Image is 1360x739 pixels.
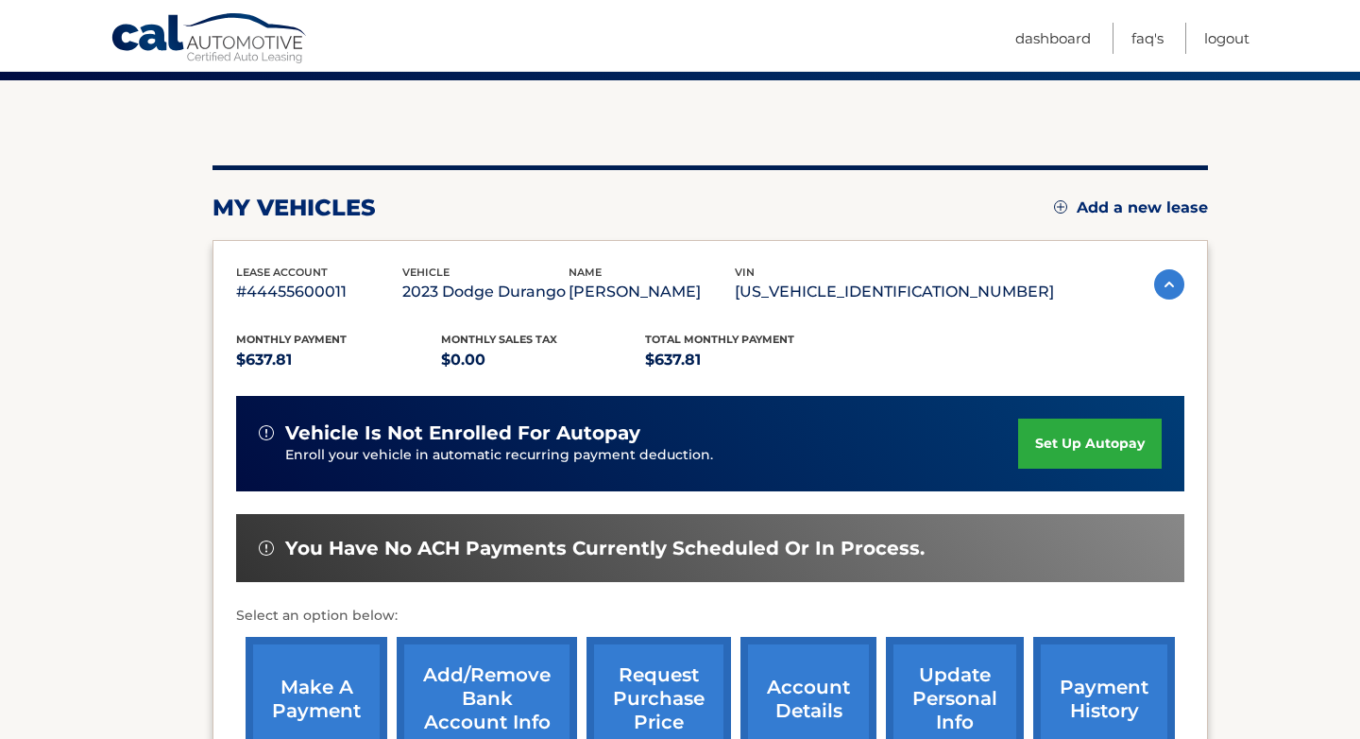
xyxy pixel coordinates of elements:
[1015,23,1091,54] a: Dashboard
[110,12,309,67] a: Cal Automotive
[645,347,850,373] p: $637.81
[212,194,376,222] h2: my vehicles
[441,347,646,373] p: $0.00
[285,421,640,445] span: vehicle is not enrolled for autopay
[402,279,569,305] p: 2023 Dodge Durango
[236,333,347,346] span: Monthly Payment
[1054,198,1208,217] a: Add a new lease
[1131,23,1164,54] a: FAQ's
[402,266,450,279] span: vehicle
[441,333,557,346] span: Monthly sales Tax
[285,537,925,560] span: You have no ACH payments currently scheduled or in process.
[236,279,402,305] p: #44455600011
[1204,23,1249,54] a: Logout
[645,333,794,346] span: Total Monthly Payment
[735,266,755,279] span: vin
[259,541,274,556] img: alert-white.svg
[1018,419,1162,469] a: set up autopay
[1154,269,1184,300] img: accordion-active.svg
[735,279,1054,305] p: [US_VEHICLE_IDENTIFICATION_NUMBER]
[236,266,328,279] span: lease account
[285,445,1018,466] p: Enroll your vehicle in automatic recurring payment deduction.
[236,347,441,373] p: $637.81
[569,266,602,279] span: name
[236,605,1184,627] p: Select an option below:
[259,425,274,440] img: alert-white.svg
[569,279,735,305] p: [PERSON_NAME]
[1054,200,1067,214] img: add.svg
